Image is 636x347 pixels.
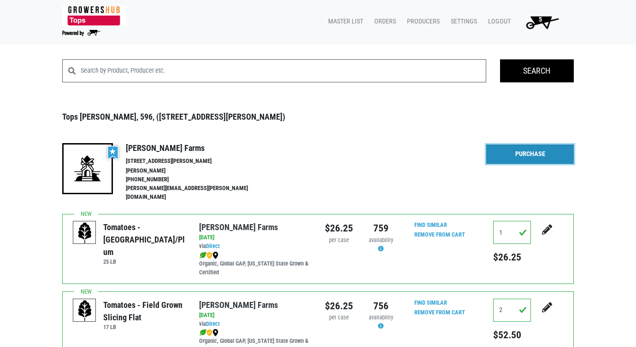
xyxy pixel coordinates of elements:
img: map_marker-0e94453035b3232a4d21701695807de9.png [212,329,218,336]
h6: 25 LB [103,258,185,265]
a: Orders [367,13,400,30]
a: Producers [400,13,443,30]
a: [PERSON_NAME] Farms [199,300,278,310]
a: Settings [443,13,481,30]
div: Tomatoes - [GEOGRAPHIC_DATA]/Plum [103,221,185,258]
img: safety-e55c860ca8c00a9c171001a62a92dabd.png [206,329,212,336]
img: map_marker-0e94453035b3232a4d21701695807de9.png [212,252,218,259]
img: safety-e55c860ca8c00a9c171001a62a92dabd.png [206,252,212,259]
li: [PERSON_NAME][EMAIL_ADDRESS][PERSON_NAME][DOMAIN_NAME] [126,184,268,202]
span: availability [369,237,393,243]
div: $26.25 [325,299,353,313]
div: via [199,320,311,329]
img: Cart [522,13,563,31]
span: 5 [539,16,542,23]
div: $26.25 [325,221,353,236]
div: per case [325,236,353,245]
a: 5 [514,13,566,31]
h3: Tops [PERSON_NAME], 596, ([STREET_ADDRESS][PERSON_NAME]) [62,112,574,122]
div: 759 [367,221,395,236]
input: Search by Product, Producer etc. [81,59,486,82]
h6: 17 LB [103,324,185,330]
img: 19-7441ae2ccb79c876ff41c34f3bd0da69.png [62,143,113,194]
li: [PERSON_NAME] [126,167,268,175]
h4: [PERSON_NAME] Farms [126,143,268,153]
div: [DATE] [199,311,311,320]
a: Direct [206,320,220,327]
h5: $52.50 [493,329,531,341]
img: Powered by Big Wheelbarrow [62,30,100,36]
input: Remove From Cart [409,230,471,240]
span: availability [369,314,393,321]
img: 279edf242af8f9d49a69d9d2afa010fb.png [62,6,126,26]
input: Qty [493,299,531,322]
div: Organic, Global GAP, [US_STATE] State Grown & Certified [199,251,311,277]
img: placeholder-variety-43d6402dacf2d531de610a020419775a.svg [73,299,96,322]
a: Find Similar [414,299,447,306]
div: per case [325,313,353,322]
img: leaf-e5c59151409436ccce96b2ca1b28e03c.png [199,329,206,336]
h5: $26.25 [493,251,531,263]
img: placeholder-variety-43d6402dacf2d531de610a020419775a.svg [73,221,96,244]
div: [DATE] [199,233,311,242]
div: 756 [367,299,395,313]
div: via [199,242,311,251]
input: Search [500,59,574,82]
a: [PERSON_NAME] Farms [199,222,278,232]
div: Tomatoes - Field Grown Slicing Flat [103,299,185,324]
li: [STREET_ADDRESS][PERSON_NAME] [126,157,268,166]
a: Master List [321,13,367,30]
input: Remove From Cart [409,307,471,318]
a: Purchase [486,145,574,164]
li: [PHONE_NUMBER] [126,175,268,184]
a: Logout [481,13,514,30]
img: leaf-e5c59151409436ccce96b2ca1b28e03c.png [199,252,206,259]
a: Find Similar [414,221,447,228]
a: Direct [206,243,220,249]
input: Qty [493,221,531,244]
